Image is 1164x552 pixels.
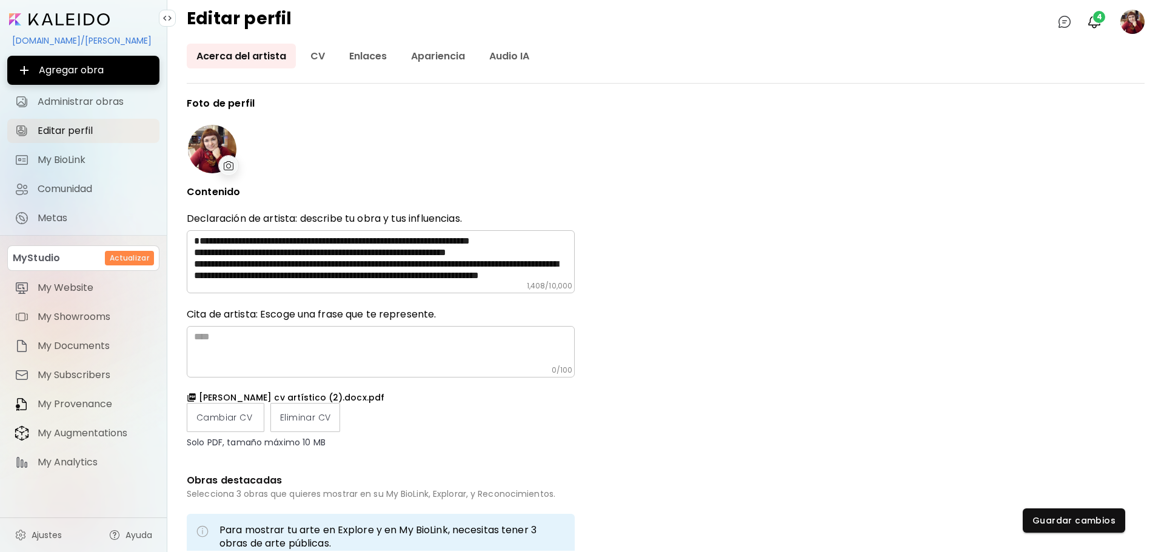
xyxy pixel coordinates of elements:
img: item [15,281,29,295]
img: chatIcon [1057,15,1072,29]
h6: Actualizar [110,253,149,264]
a: itemMy Provenance [7,392,159,416]
img: settings [15,529,27,541]
p: Foto de perfil [187,98,575,109]
a: itemMy Analytics [7,450,159,474]
a: Audio IA [480,44,539,68]
span: My Augmentations [38,427,152,439]
span: My BioLink [38,154,152,166]
img: Comunidad icon [15,182,29,196]
a: itemMy Documents [7,334,159,358]
span: Administrar obras [38,96,152,108]
h6: Para mostrar tu arte en Explore y en My BioLink, necesitas tener 3 obras de arte públicas. [219,524,565,550]
span: Cambiar CV [196,411,255,424]
img: help [109,529,121,541]
div: [DOMAIN_NAME]/[PERSON_NAME] [7,30,159,51]
span: Editar perfil [38,125,152,137]
a: Apariencia [401,44,475,68]
span: My Subscribers [38,369,152,381]
img: item [15,339,29,353]
h6: [PERSON_NAME] cv artístico (2).docx.pdf [199,392,384,403]
img: item [15,368,29,382]
img: item [15,310,29,324]
a: completeMy BioLink iconMy BioLink [7,148,159,172]
img: My BioLink icon [15,153,29,167]
a: Administrar obras iconAdministrar obras [7,90,159,114]
p: MyStudio [13,251,60,265]
p: Contenido [187,187,575,198]
span: Agregar obra [17,63,150,78]
img: item [15,455,29,470]
span: Eliminar CV [280,411,330,424]
span: Ayuda [125,529,152,541]
span: My Documents [38,340,152,352]
p: Solo PDF, tamaño máximo 10 MB [187,437,575,448]
button: Guardar cambios [1023,508,1125,533]
a: itemMy Augmentations [7,421,159,445]
h6: Cita de artista: Escoge una frase que te represente. [187,308,575,321]
a: itemMy Website [7,276,159,300]
img: item [15,397,29,411]
span: Metas [38,212,152,224]
a: Ajustes [7,523,69,547]
h6: Obras destacadas [187,472,575,488]
button: bellIcon4 [1084,12,1105,32]
img: Metas icon [15,211,29,225]
h4: Editar perfil [187,10,292,34]
img: bellIcon [1087,15,1102,29]
span: Ajustes [32,529,62,541]
img: item [15,425,29,441]
span: My Showrooms [38,311,152,323]
span: My Analytics [38,456,152,468]
img: Editar perfil icon [15,124,29,138]
a: completeMetas iconMetas [7,206,159,230]
img: collapse [162,13,172,23]
label: Cambiar CV [187,403,264,432]
h6: 1,408 / 10,000 [527,281,572,291]
a: CV [301,44,335,68]
a: Ayuda [101,523,159,547]
span: My Website [38,282,152,294]
label: Eliminar CV [270,403,340,432]
a: Editar perfil iconEditar perfil [7,119,159,143]
button: Agregar obra [7,56,159,85]
span: My Provenance [38,398,152,410]
a: Acerca del artista [187,44,296,68]
a: Enlaces [339,44,396,68]
h6: Selecciona 3 obras que quieres mostrar en su My BioLink, Explorar, y Reconocimientos. [187,488,575,499]
span: 4 [1093,11,1105,23]
a: Comunidad iconComunidad [7,177,159,201]
p: Declaración de artista: describe tu obra y tus influencias. [187,212,575,225]
a: itemMy Showrooms [7,305,159,329]
img: Administrar obras icon [15,95,29,109]
h6: 0 / 100 [552,365,572,375]
a: itemMy Subscribers [7,363,159,387]
span: Guardar cambios [1032,514,1115,527]
span: Comunidad [38,183,152,195]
